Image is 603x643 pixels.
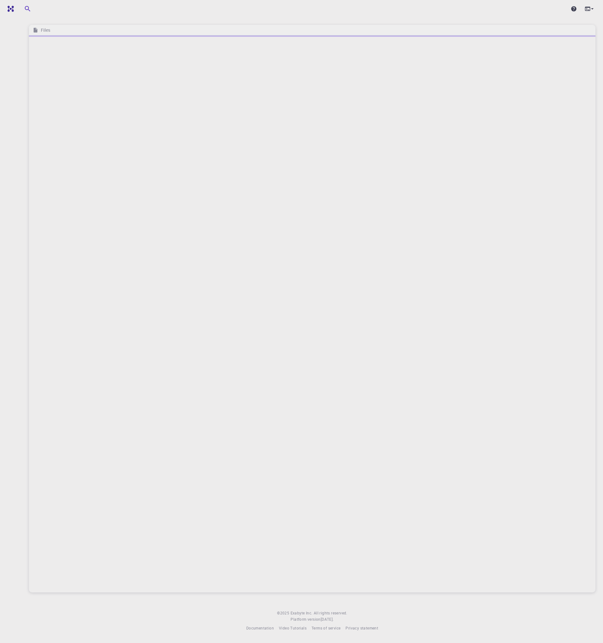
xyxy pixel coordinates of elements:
a: Exabyte Inc. [291,610,312,616]
h6: Files [38,27,51,34]
span: Platform version [291,616,320,623]
a: Documentation [246,625,274,631]
a: [DATE]. [321,616,334,623]
img: logo [5,6,14,12]
a: Video Tutorials [279,625,307,631]
span: Video Tutorials [279,625,307,630]
span: Exabyte Inc. [291,610,312,615]
span: Terms of service [312,625,340,630]
a: Privacy statement [345,625,378,631]
span: © 2025 [277,610,290,616]
span: Documentation [246,625,274,630]
a: Terms of service [312,625,340,631]
nav: breadcrumb [31,27,52,34]
span: All rights reserved. [314,610,347,616]
span: [DATE] . [321,617,334,622]
span: Privacy statement [345,625,378,630]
